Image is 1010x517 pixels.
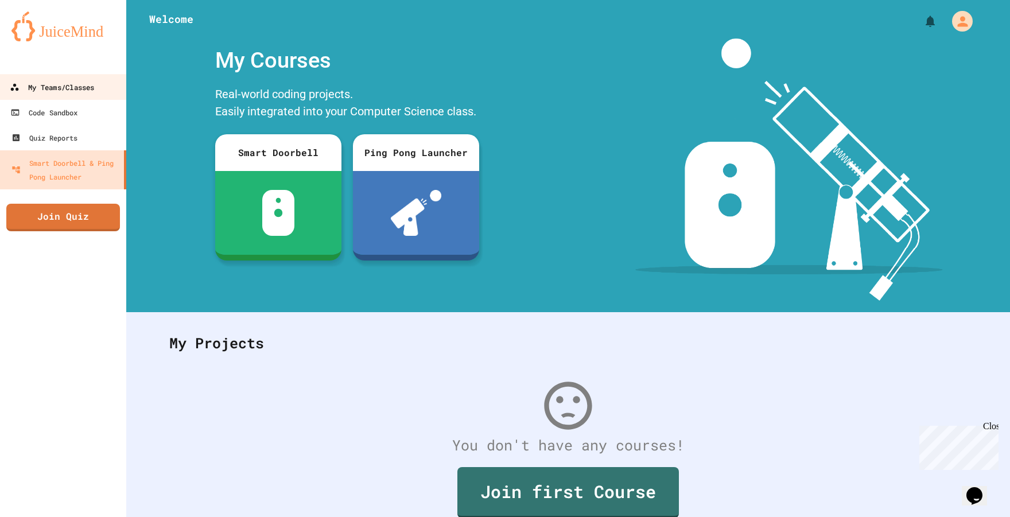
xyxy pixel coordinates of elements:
iframe: chat widget [915,421,999,470]
div: Chat with us now!Close [5,5,79,73]
div: Ping Pong Launcher [353,134,479,171]
img: logo-orange.svg [11,11,115,41]
div: Quiz Reports [11,131,77,145]
iframe: chat widget [962,471,999,506]
a: Join Quiz [6,204,120,231]
div: My Projects [158,321,978,366]
div: Smart Doorbell [215,134,341,171]
div: Real-world coding projects. Easily integrated into your Computer Science class. [209,83,485,126]
div: My Teams/Classes [10,80,94,95]
img: ppl-with-ball.png [391,190,442,236]
div: Code Sandbox [10,106,77,119]
img: sdb-white.svg [262,190,295,236]
div: Smart Doorbell & Ping Pong Launcher [11,156,119,184]
div: You don't have any courses! [158,434,978,456]
div: My Courses [209,38,485,83]
img: banner-image-my-projects.png [635,38,943,301]
div: My Account [940,8,976,34]
div: My Notifications [902,11,940,31]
